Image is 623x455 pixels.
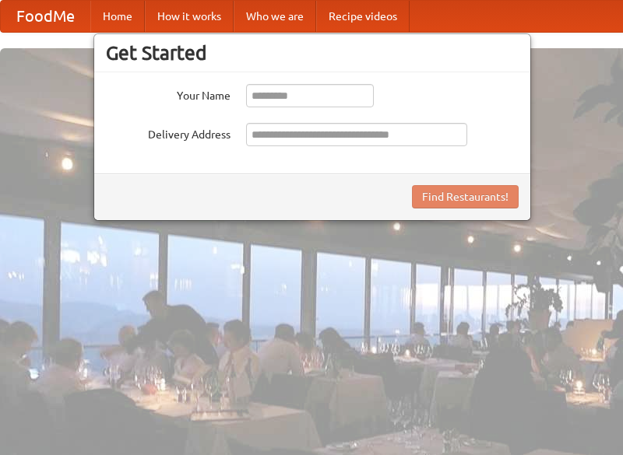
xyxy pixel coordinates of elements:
a: FoodMe [1,1,90,32]
a: Who we are [234,1,316,32]
a: Recipe videos [316,1,410,32]
a: How it works [145,1,234,32]
a: Home [90,1,145,32]
label: Delivery Address [106,123,231,142]
label: Your Name [106,84,231,103]
h3: Get Started [106,41,519,65]
button: Find Restaurants! [412,185,519,208]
